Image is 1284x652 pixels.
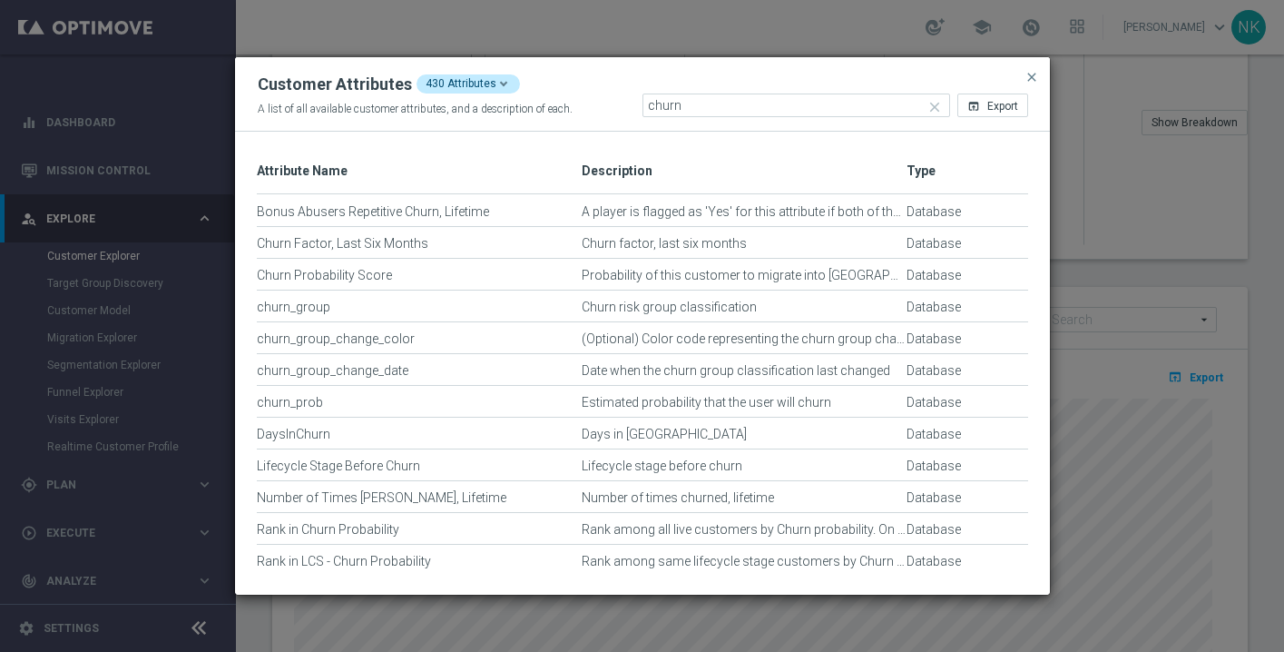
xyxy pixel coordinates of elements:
span: Database [907,522,961,538]
div: Type [907,204,961,220]
div: Churn risk group classification [582,300,907,331]
div: Type [907,490,961,506]
div: Type [907,300,961,315]
div: Type [907,268,961,283]
div: Churn Probability Score [257,268,582,299]
span: Type [907,163,936,179]
div: Customer Attributes [258,74,412,94]
span: Database [907,427,961,442]
div: Days in [GEOGRAPHIC_DATA] [582,427,907,458]
button: open_in_browser Export [957,94,1028,117]
span: Database [907,363,961,379]
span: Export [987,100,1018,113]
span: Attribute Name [257,163,348,179]
i: open_in_browser [967,100,980,113]
div: Type [907,395,961,410]
div: churn_prob [257,395,582,426]
span: Database [907,331,961,347]
div: churn_group_change_color [257,331,582,362]
div: DaysInChurn [257,427,582,458]
div: Rank in Churn Probability [257,522,582,553]
span: Database [907,395,961,410]
div: Press SPACE to select this row. [257,291,1028,322]
div: Churn factor, last six months [582,236,907,267]
span: Database [907,204,961,220]
div: Press SPACE to select this row. [257,195,1028,227]
div: A player is flagged as 'Yes' for this attribute if both of the following conditions are met over ... [582,204,907,235]
div: Number of times churned, lifetime [582,490,907,521]
div: Probability of this customer to migrate into [GEOGRAPHIC_DATA] within the next 2 periods. [582,268,907,299]
span: Database [907,490,961,506]
div: Rank among same lifecycle stage customers by Churn probability. [582,554,907,585]
div: Date when the churn group classification last changed [582,363,907,394]
span: Database [907,268,961,283]
div: 430 Attributes [417,74,520,94]
div: Number of Times [PERSON_NAME], Lifetime [257,490,582,521]
div: Press SPACE to select this row. [257,227,1028,259]
div: A list of all available customer attributes, and a description of each. [258,102,643,117]
span: Database [907,554,961,569]
div: churn_group [257,300,582,331]
div: Type [907,459,961,474]
span: Description [582,163,652,179]
span: Database [907,300,961,315]
div: Lifecycle Stage Before Churn [257,459,582,489]
div: churn_group_change_date [257,363,582,394]
div: Press SPACE to select this row. [257,418,1028,449]
span: Database [907,236,961,252]
div: Type [907,554,961,569]
div: Rank in LCS - Churn Probability [257,554,582,585]
div: Press SPACE to deselect this row. [257,354,1028,386]
div: Bonus Abusers Repetitive Churn, Lifetime [257,204,582,235]
i: close [926,99,943,115]
span: close [1024,70,1039,84]
div: Type [907,236,961,252]
span: Database [907,459,961,474]
div: Press SPACE to select this row. [257,481,1028,513]
div: Press SPACE to select this row. [257,513,1028,545]
div: Type [907,427,961,442]
div: Press SPACE to select this row. [257,322,1028,354]
div: Press SPACE to select this row. [257,545,1028,577]
div: Press SPACE to select this row. [257,386,1028,418]
div: (Optional) Color code representing the churn group change [582,331,907,362]
div: Type [907,331,961,347]
div: Press SPACE to select this row. [257,449,1028,481]
div: Churn Factor, Last Six Months [257,236,582,267]
div: Estimated probability that the user will churn [582,395,907,426]
div: Press SPACE to select this row. [257,259,1028,291]
div: Lifecycle stage before churn [582,459,907,489]
div: Rank among all live customers by Churn probability. On a scale of 1 (lowest) to 100 (highest). [582,522,907,553]
div: Type [907,522,961,538]
div: Type [907,363,961,379]
input: Quick find [642,94,950,117]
